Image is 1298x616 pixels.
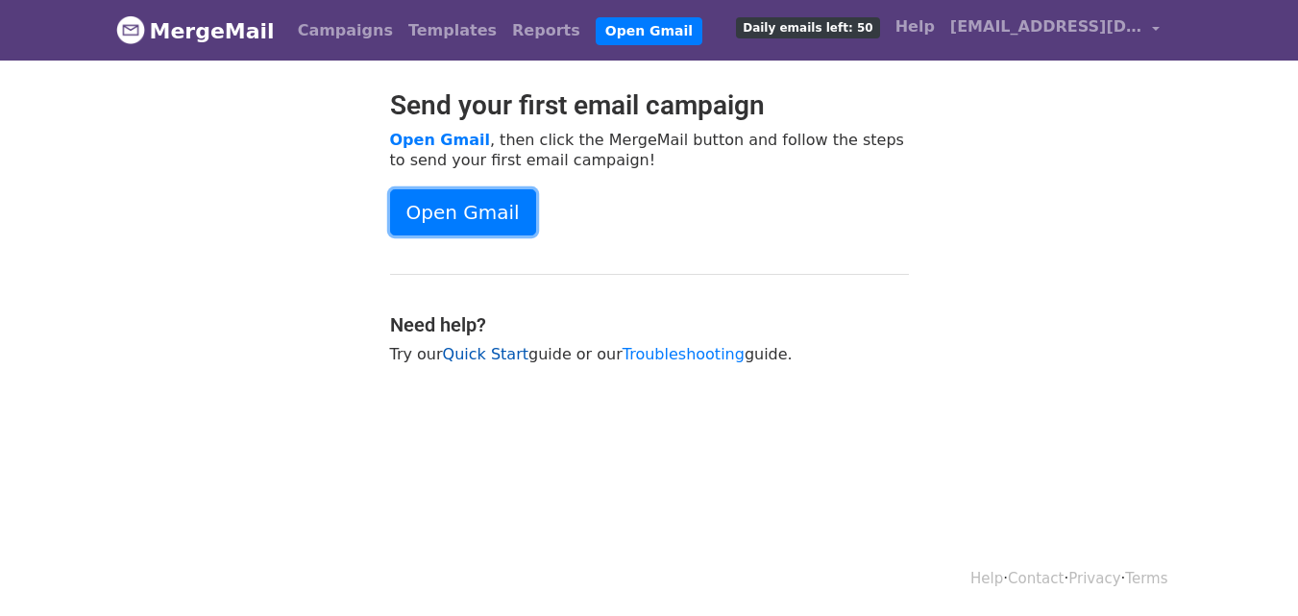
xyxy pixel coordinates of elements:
h4: Need help? [390,313,909,336]
a: Contact [1008,570,1064,587]
a: Quick Start [443,345,528,363]
span: [EMAIL_ADDRESS][DOMAIN_NAME] [950,15,1142,38]
a: Open Gmail [390,131,490,149]
a: Terms [1125,570,1167,587]
a: Help [970,570,1003,587]
p: , then click the MergeMail button and follow the steps to send your first email campaign! [390,130,909,170]
a: Daily emails left: 50 [728,8,887,46]
a: Campaigns [290,12,401,50]
a: Open Gmail [390,189,536,235]
a: Open Gmail [596,17,702,45]
span: Daily emails left: 50 [736,17,879,38]
a: Privacy [1068,570,1120,587]
a: Troubleshooting [623,345,745,363]
iframe: Chat Widget [1202,524,1298,616]
a: [EMAIL_ADDRESS][DOMAIN_NAME] [943,8,1167,53]
h2: Send your first email campaign [390,89,909,122]
a: Help [888,8,943,46]
a: Reports [504,12,588,50]
a: MergeMail [116,11,275,51]
p: Try our guide or our guide. [390,344,909,364]
a: Templates [401,12,504,50]
img: MergeMail logo [116,15,145,44]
